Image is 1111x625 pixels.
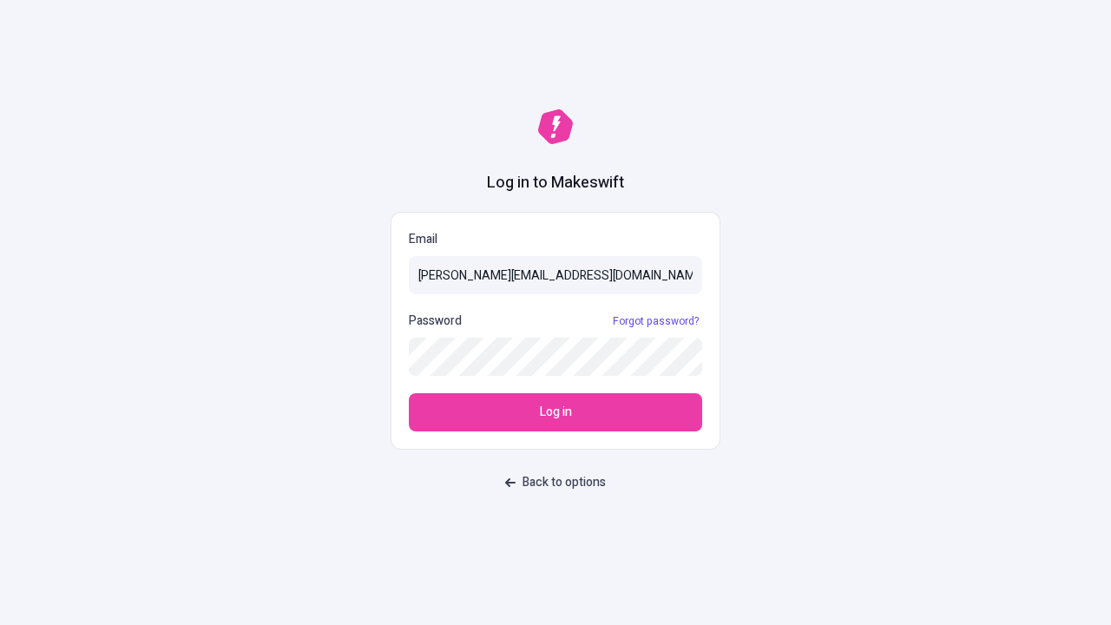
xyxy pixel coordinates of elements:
[409,393,702,431] button: Log in
[409,256,702,294] input: Email
[495,467,616,498] button: Back to options
[409,230,702,249] p: Email
[409,312,462,331] p: Password
[609,314,702,328] a: Forgot password?
[540,403,572,422] span: Log in
[523,473,606,492] span: Back to options
[487,172,624,194] h1: Log in to Makeswift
